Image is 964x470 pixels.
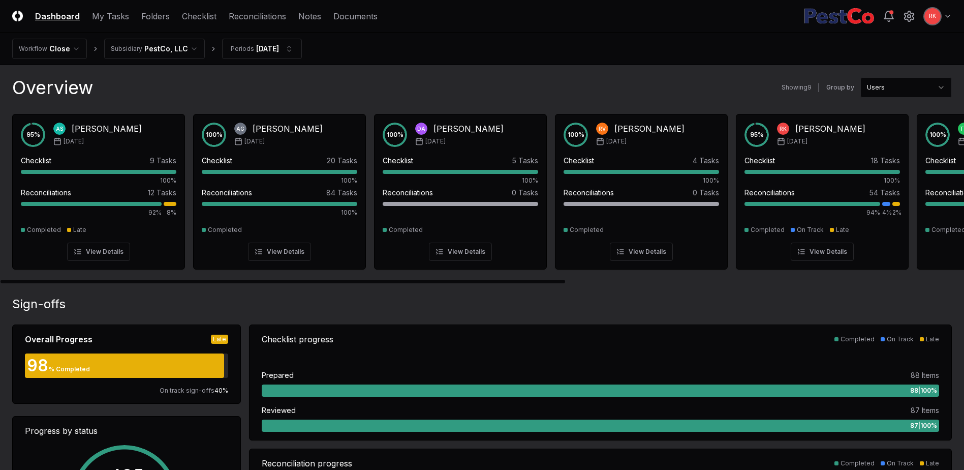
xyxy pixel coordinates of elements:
[389,225,423,234] div: Completed
[21,187,71,198] div: Reconciliations
[327,155,357,166] div: 20 Tasks
[12,296,952,312] div: Sign-offs
[606,137,627,146] span: [DATE]
[12,39,302,59] nav: breadcrumb
[148,187,176,198] div: 12 Tasks
[887,335,914,344] div: On Track
[869,187,900,198] div: 54 Tasks
[841,335,875,344] div: Completed
[791,243,854,261] button: View Details
[202,176,357,185] div: 100%
[599,125,606,133] span: RV
[202,187,252,198] div: Reconciliations
[911,370,939,380] div: 88 Items
[826,84,854,91] label: Group by
[744,176,900,185] div: 100%
[926,459,939,468] div: Late
[12,11,23,21] img: Logo
[48,365,90,374] div: % Completed
[787,137,807,146] span: [DATE]
[92,10,129,22] a: My Tasks
[64,137,84,146] span: [DATE]
[193,106,366,270] a: 100%AG[PERSON_NAME][DATE]Checklist20 Tasks100%Reconciliations84 Tasks100%CompletedView Details
[202,155,232,166] div: Checklist
[12,77,93,98] div: Overview
[253,123,323,135] div: [PERSON_NAME]
[882,208,890,217] div: 4%
[19,44,47,53] div: Workflow
[244,137,265,146] span: [DATE]
[326,187,357,198] div: 84 Tasks
[256,43,279,54] div: [DATE]
[836,225,849,234] div: Late
[911,405,939,416] div: 87 Items
[248,243,311,261] button: View Details
[564,187,614,198] div: Reconciliations
[871,155,900,166] div: 18 Tasks
[150,155,176,166] div: 9 Tasks
[214,387,228,394] span: 40 %
[736,106,909,270] a: 95%RK[PERSON_NAME][DATE]Checklist18 Tasks100%Reconciliations54 Tasks94%4%2%CompletedOn TrackLateV...
[804,8,875,24] img: PestCo logo
[222,39,302,59] button: Periods[DATE]
[780,125,787,133] span: RK
[27,225,61,234] div: Completed
[383,187,433,198] div: Reconciliations
[744,208,880,217] div: 94%
[298,10,321,22] a: Notes
[12,106,185,270] a: 95%AS[PERSON_NAME][DATE]Checklist9 Tasks100%Reconciliations12 Tasks92%8%CompletedLateView Details
[610,243,673,261] button: View Details
[512,155,538,166] div: 5 Tasks
[910,386,937,395] span: 88 | 100 %
[231,44,254,53] div: Periods
[887,459,914,468] div: On Track
[818,82,820,93] div: |
[925,155,956,166] div: Checklist
[744,187,795,198] div: Reconciliations
[25,358,48,374] div: 98
[841,459,875,468] div: Completed
[25,333,92,345] div: Overall Progress
[744,155,775,166] div: Checklist
[564,155,594,166] div: Checklist
[929,12,936,20] span: RK
[926,335,939,344] div: Late
[262,405,296,416] div: Reviewed
[374,106,547,270] a: 100%DA[PERSON_NAME][DATE]Checklist5 Tasks100%Reconciliations0 TasksCompletedView Details
[614,123,685,135] div: [PERSON_NAME]
[25,425,228,437] div: Progress by status
[182,10,216,22] a: Checklist
[795,123,865,135] div: [PERSON_NAME]
[693,155,719,166] div: 4 Tasks
[429,243,492,261] button: View Details
[417,125,425,133] span: DA
[433,123,504,135] div: [PERSON_NAME]
[21,208,162,217] div: 92%
[262,457,352,469] div: Reconciliation progress
[164,208,176,217] div: 8%
[892,208,900,217] div: 2%
[383,155,413,166] div: Checklist
[383,176,538,185] div: 100%
[797,225,824,234] div: On Track
[751,225,785,234] div: Completed
[202,208,357,217] div: 100%
[262,333,333,345] div: Checklist progress
[564,176,719,185] div: 100%
[21,176,176,185] div: 100%
[211,335,228,344] div: Late
[73,225,86,234] div: Late
[141,10,170,22] a: Folders
[56,125,63,133] span: AS
[910,421,937,430] span: 87 | 100 %
[425,137,446,146] span: [DATE]
[236,125,244,133] span: AG
[782,83,812,92] div: Showing 9
[21,155,51,166] div: Checklist
[35,10,80,22] a: Dashboard
[72,123,142,135] div: [PERSON_NAME]
[693,187,719,198] div: 0 Tasks
[262,370,294,380] div: Prepared
[229,10,286,22] a: Reconciliations
[208,225,242,234] div: Completed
